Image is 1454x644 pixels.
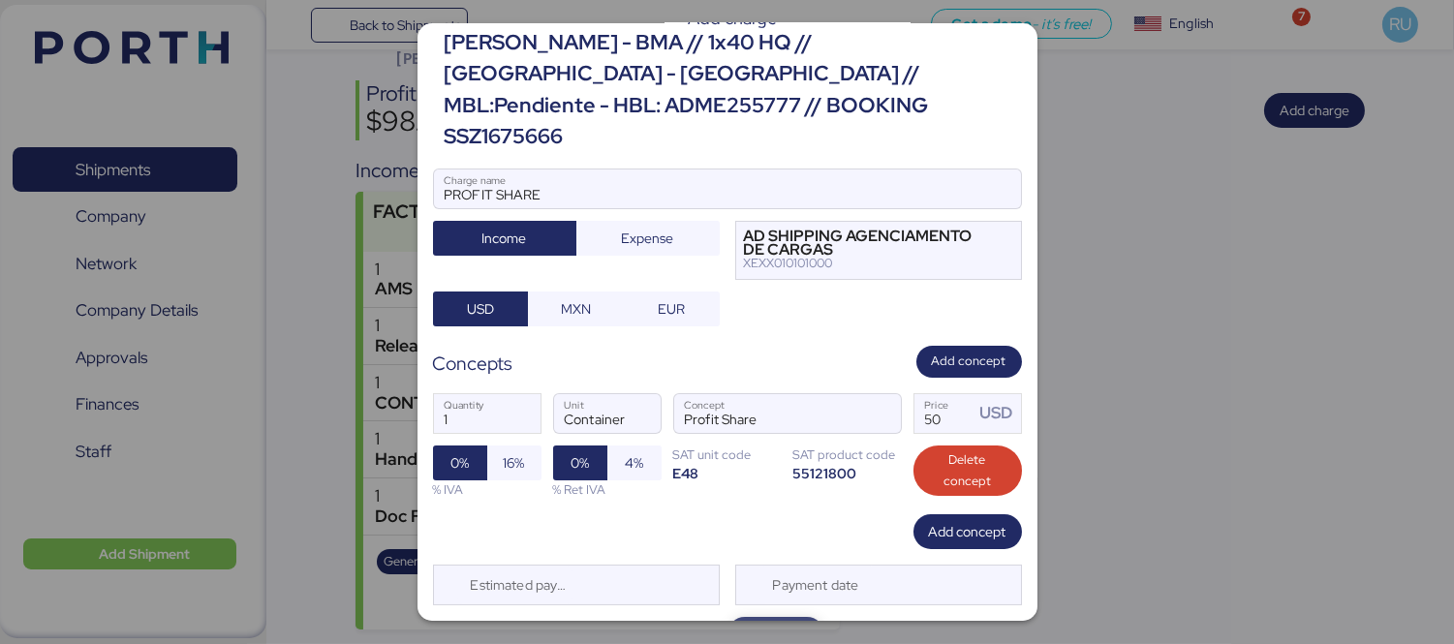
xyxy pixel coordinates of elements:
[673,464,782,482] div: E48
[553,445,607,480] button: 0%
[860,398,901,439] button: ConceptConcept
[576,221,720,256] button: Expense
[916,346,1022,378] button: Add concept
[487,445,541,480] button: 16%
[554,394,661,433] input: Unit
[914,394,974,433] input: Price
[913,514,1022,549] button: Add concept
[929,520,1006,543] span: Add concept
[979,401,1020,425] div: USD
[553,480,662,499] div: % Ret IVA
[434,169,1021,208] input: Charge name
[434,394,541,433] input: Quantity
[658,297,685,321] span: EUR
[744,230,988,258] div: AD SHIPPING AGENCIAMENTO DE CARGAS
[504,451,525,475] span: 16%
[571,451,589,475] span: 0%
[624,291,720,326] button: EUR
[673,445,782,464] div: SAT unit code
[433,221,576,256] button: Income
[913,445,1022,496] button: Delete concept
[433,445,487,480] button: 0%
[561,297,591,321] span: MXN
[793,445,902,464] div: SAT product code
[744,257,988,270] div: XEXX010101000
[932,351,1006,372] span: Add concept
[445,27,1022,153] div: [PERSON_NAME] - BMA // 1x40 HQ // [GEOGRAPHIC_DATA] - [GEOGRAPHIC_DATA] // MBL:Pendiente - HBL: A...
[433,350,513,378] div: Concepts
[929,449,1006,492] span: Delete concept
[433,291,529,326] button: USD
[625,451,643,475] span: 4%
[528,291,624,326] button: MXN
[433,480,541,499] div: % IVA
[607,445,662,480] button: 4%
[482,227,527,250] span: Income
[674,394,854,433] input: Concept
[450,451,469,475] span: 0%
[467,297,494,321] span: USD
[622,227,674,250] span: Expense
[793,464,902,482] div: 55121800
